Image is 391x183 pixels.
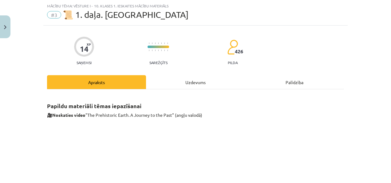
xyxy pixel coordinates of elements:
[227,39,238,55] img: students-c634bb4e5e11cddfef0936a35e636f08e4e9abd3cc4e673bd6f9a4125e45ecb1.svg
[47,11,61,18] span: #3
[152,50,152,51] img: icon-short-line-57e1e144782c952c97e751825c79c345078a6d821885a25fce030b3d8c18986b.svg
[161,50,162,51] img: icon-short-line-57e1e144782c952c97e751825c79c345078a6d821885a25fce030b3d8c18986b.svg
[228,60,238,65] p: pilda
[167,43,168,44] img: icon-short-line-57e1e144782c952c97e751825c79c345078a6d821885a25fce030b3d8c18986b.svg
[158,43,159,44] img: icon-short-line-57e1e144782c952c97e751825c79c345078a6d821885a25fce030b3d8c18986b.svg
[155,43,156,44] img: icon-short-line-57e1e144782c952c97e751825c79c345078a6d821885a25fce030b3d8c18986b.svg
[155,50,156,51] img: icon-short-line-57e1e144782c952c97e751825c79c345078a6d821885a25fce030b3d8c18986b.svg
[164,50,165,51] img: icon-short-line-57e1e144782c952c97e751825c79c345078a6d821885a25fce030b3d8c18986b.svg
[74,60,94,65] p: Saņemsi
[47,4,344,8] div: Mācību tēma: Vēsture i - 10. klases 1. ieskaites mācību materiāls
[245,75,344,89] div: Palīdzība
[158,50,159,51] img: icon-short-line-57e1e144782c952c97e751825c79c345078a6d821885a25fce030b3d8c18986b.svg
[152,43,152,44] img: icon-short-line-57e1e144782c952c97e751825c79c345078a6d821885a25fce030b3d8c18986b.svg
[47,102,141,109] strong: Papildu materiāli tēmas iepazīšanai
[146,75,245,89] div: Uzdevums
[161,43,162,44] img: icon-short-line-57e1e144782c952c97e751825c79c345078a6d821885a25fce030b3d8c18986b.svg
[4,25,6,29] img: icon-close-lesson-0947bae3869378f0d4975bcd49f059093ad1ed9edebbc8119c70593378902aed.svg
[47,112,344,118] p: 🎥 "The Prehistoric Earth. A Journey to the Past" (angļu valodā)
[167,50,168,51] img: icon-short-line-57e1e144782c952c97e751825c79c345078a6d821885a25fce030b3d8c18986b.svg
[164,43,165,44] img: icon-short-line-57e1e144782c952c97e751825c79c345078a6d821885a25fce030b3d8c18986b.svg
[87,43,91,46] span: XP
[63,10,188,20] span: 📜 1. daļa. [GEOGRAPHIC_DATA]
[52,112,85,118] strong: Noskaties video
[80,45,89,53] div: 14
[149,60,168,65] p: Sarežģīts
[235,49,243,54] span: 426
[47,75,146,89] div: Apraksts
